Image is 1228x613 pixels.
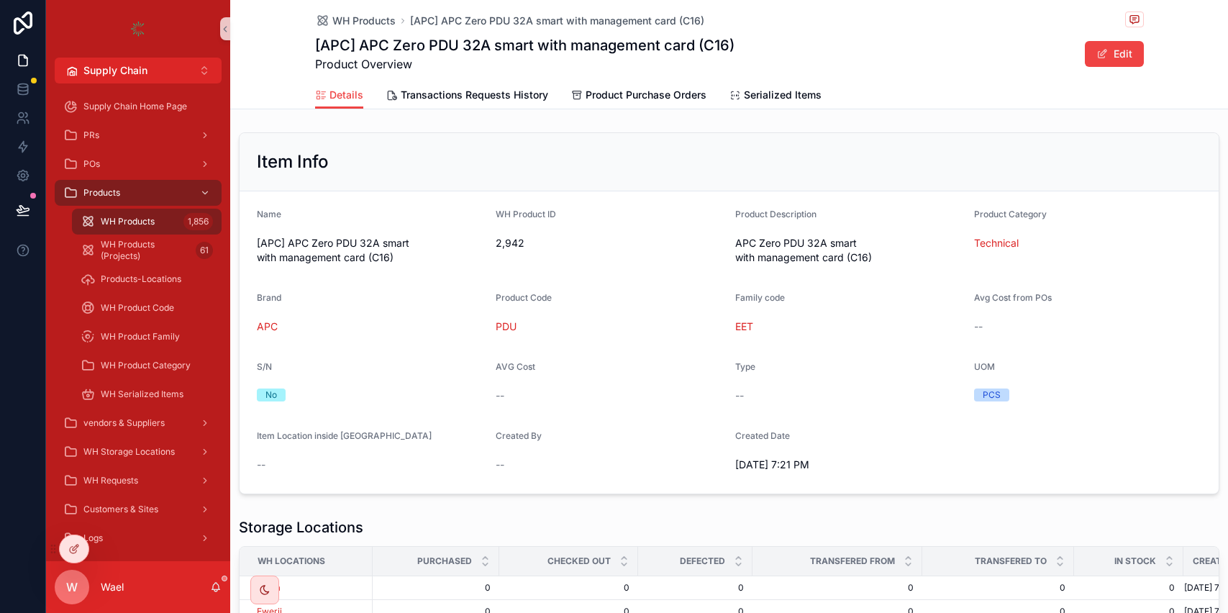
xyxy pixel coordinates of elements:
span: Supply Chain Home Page [83,101,187,112]
span: -- [974,319,983,334]
div: 61 [196,242,213,259]
a: PRs [55,122,222,148]
a: WH Storage Locations [55,439,222,465]
h2: Item Info [257,150,329,173]
span: WH Serialized Items [101,389,183,400]
span: UOM [974,361,995,372]
span: [DATE] 7:21 PM [735,458,963,472]
a: WH Serialized Items [72,381,222,407]
span: APC Zero PDU 32A smart with management card (C16) [735,236,963,265]
a: WH Product Code [72,295,222,321]
span: Product Purchase Orders [586,88,706,102]
span: Item Location inside [GEOGRAPHIC_DATA] [257,430,432,441]
span: 0 [381,582,491,594]
span: Product Description [735,209,817,219]
span: -- [257,458,265,472]
span: Transfered From [810,555,895,567]
a: Products-Locations [72,266,222,292]
a: WH Products1,856 [72,209,222,235]
a: Products [55,180,222,206]
span: Defected [680,555,725,567]
span: 0 [931,582,1065,594]
a: WH Requests [55,468,222,494]
span: Transfered To [975,555,1047,567]
span: [APC] APC Zero PDU 32A smart with management card (C16) [257,236,484,265]
a: Transactions Requests History [386,82,548,111]
span: WH Locations [258,555,325,567]
a: APC [257,319,278,334]
a: Customers & Sites [55,496,222,522]
a: POs [55,151,222,177]
span: Details [329,88,363,102]
a: Details [315,82,363,109]
a: [APC] APC Zero PDU 32A smart with management card (C16) [410,14,704,28]
span: WH Products [332,14,396,28]
p: Wael [101,580,124,594]
span: S/N [257,361,272,372]
a: Product Purchase Orders [571,82,706,111]
span: WH Products (Projects) [101,239,190,262]
span: -- [496,458,504,472]
a: WH Product Family [72,324,222,350]
a: Supply Chain Home Page [55,94,222,119]
span: Transactions Requests History [401,88,548,102]
a: WH Product Category [72,353,222,378]
button: Select Button [55,58,222,83]
span: vendors & Suppliers [83,417,165,429]
h1: [APC] APC Zero PDU 32A smart with management card (C16) [315,35,734,55]
span: Customers & Sites [83,504,158,515]
a: WH Products [315,14,396,28]
span: Family code [735,292,785,303]
span: Created Date [735,430,790,441]
img: App logo [127,17,150,40]
a: vendors & Suppliers [55,410,222,436]
span: Type [735,361,755,372]
span: WH Product Category [101,360,191,371]
h1: Storage Locations [239,517,363,537]
span: Purchased [417,555,472,567]
span: 0 [1083,582,1175,594]
span: Brand [257,292,281,303]
span: PRs [83,130,99,141]
a: EET [735,319,753,334]
span: -- [496,389,504,403]
span: AVG Cost [496,361,535,372]
span: Checked Out [547,555,611,567]
div: 1,856 [183,213,213,230]
span: WH Product Family [101,331,180,342]
span: WH Product ID [496,209,556,219]
span: Name [257,209,281,219]
div: PCS [983,389,1001,401]
a: PDU [496,319,517,334]
span: Serialized Items [744,88,822,102]
span: Logs [83,532,103,544]
span: Product Overview [315,55,734,73]
span: POs [83,158,100,170]
div: scrollable content [46,83,230,561]
span: Avg Cost from POs [974,292,1052,303]
span: WH Products [101,216,155,227]
span: Created By [496,430,542,441]
a: Serialized Items [729,82,822,111]
span: Product Code [496,292,552,303]
a: Logs [55,525,222,551]
a: Technical [974,236,1019,250]
span: Products [83,187,120,199]
span: Product Category [974,209,1047,219]
span: 0 [508,582,629,594]
button: Edit [1085,41,1144,67]
span: 0 [647,582,744,594]
span: 2,942 [496,236,723,250]
span: Products-Locations [101,273,181,285]
span: Supply Chain [83,63,147,78]
span: -- [735,389,744,403]
span: WH Storage Locations [83,446,175,458]
span: 0 [761,582,914,594]
div: No [265,389,277,401]
a: WH Products (Projects)61 [72,237,222,263]
span: W [66,578,78,596]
